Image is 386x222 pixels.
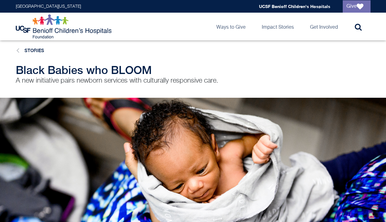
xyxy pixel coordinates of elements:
a: Ways to Give [211,13,251,40]
a: [GEOGRAPHIC_DATA][US_STATE] [16,4,81,9]
a: Stories [24,48,44,53]
span: Black Babies who BLOOM [16,64,152,76]
img: Logo for UCSF Benioff Children's Hospitals Foundation [16,14,113,39]
a: Give [343,0,371,13]
a: UCSF Benioff Children's Hospitals [259,4,330,9]
a: Get Involved [305,13,343,40]
p: A new initiative pairs newborn services with culturally responsive care. [16,76,254,85]
a: Impact Stories [257,13,299,40]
